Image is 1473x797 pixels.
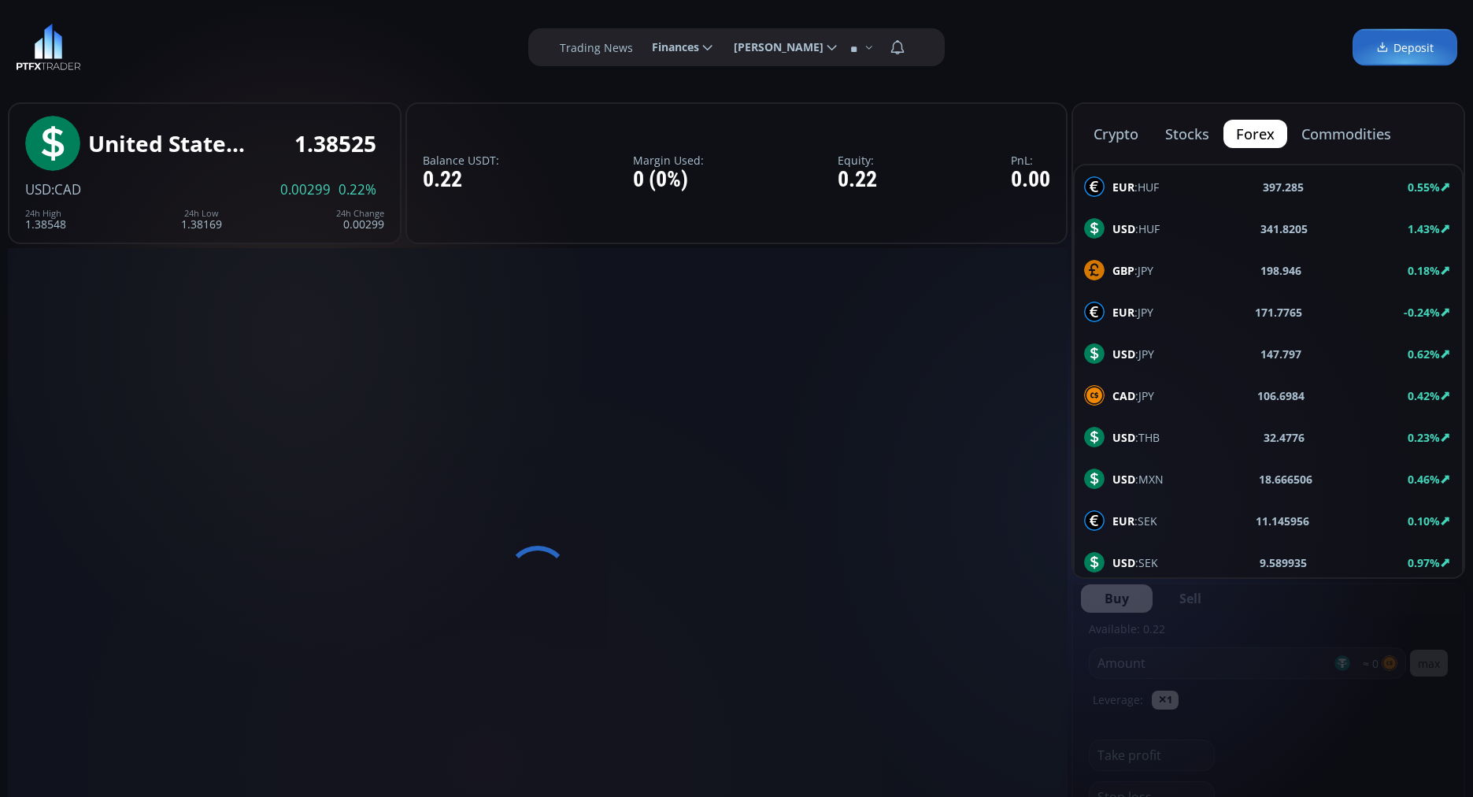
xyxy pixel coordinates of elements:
[1011,168,1050,192] div: 0.00
[1260,221,1308,237] b: 341.8205
[1112,554,1158,571] span: :SEK
[1081,120,1151,148] button: crypto
[1408,388,1440,403] b: 0.42%
[1408,180,1440,195] b: 0.55%
[1408,263,1440,278] b: 0.18%
[181,209,222,230] div: 1.38169
[1260,554,1307,571] b: 9.589935
[633,168,704,192] div: 0 (0%)
[336,209,384,230] div: 0.00299
[560,39,633,56] label: Trading News
[723,32,823,63] span: [PERSON_NAME]
[1404,305,1440,320] b: -0.24%
[1376,39,1434,56] span: Deposit
[1112,471,1164,487] span: :MXN
[280,183,331,197] span: 0.00299
[1257,387,1305,404] b: 106.6984
[1112,304,1153,321] span: :JPY
[1112,221,1160,237] span: :HUF
[1408,555,1440,570] b: 0.97%
[1112,221,1135,236] b: USD
[1353,29,1457,66] a: Deposit
[641,32,699,63] span: Finances
[1112,179,1159,195] span: :HUF
[1264,429,1305,446] b: 32.4776
[25,180,51,198] span: USD
[1289,120,1404,148] button: commodities
[1011,154,1050,166] label: PnL:
[1112,472,1135,487] b: USD
[1256,513,1309,529] b: 11.145956
[1112,180,1134,195] b: EUR
[1260,262,1301,279] b: 198.946
[339,183,376,197] span: 0.22%
[1112,305,1134,320] b: EUR
[1263,179,1304,195] b: 397.285
[16,24,81,71] img: LOGO
[1112,513,1134,528] b: EUR
[1408,347,1440,361] b: 0.62%
[633,154,704,166] label: Margin Used:
[1408,221,1440,236] b: 1.43%
[181,209,222,218] div: 24h Low
[1112,387,1154,404] span: :JPY
[1112,430,1135,445] b: USD
[1112,513,1157,529] span: :SEK
[1112,429,1160,446] span: :THB
[1408,513,1440,528] b: 0.10%
[423,168,499,192] div: 0.22
[336,209,384,218] div: 24h Change
[51,180,81,198] span: :CAD
[88,132,246,156] div: United States Dollar
[1112,347,1135,361] b: USD
[1408,472,1440,487] b: 0.46%
[1255,304,1302,321] b: 171.7765
[1259,471,1312,487] b: 18.666506
[1112,263,1134,278] b: GBP
[1112,388,1135,403] b: CAD
[25,209,66,230] div: 1.38548
[294,132,376,156] div: 1.38525
[1223,120,1287,148] button: forex
[25,209,66,218] div: 24h High
[1112,555,1135,570] b: USD
[838,168,877,192] div: 0.22
[1153,120,1222,148] button: stocks
[1112,262,1153,279] span: :JPY
[1408,430,1440,445] b: 0.23%
[423,154,499,166] label: Balance USDT:
[1112,346,1154,362] span: :JPY
[1260,346,1301,362] b: 147.797
[838,154,877,166] label: Equity:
